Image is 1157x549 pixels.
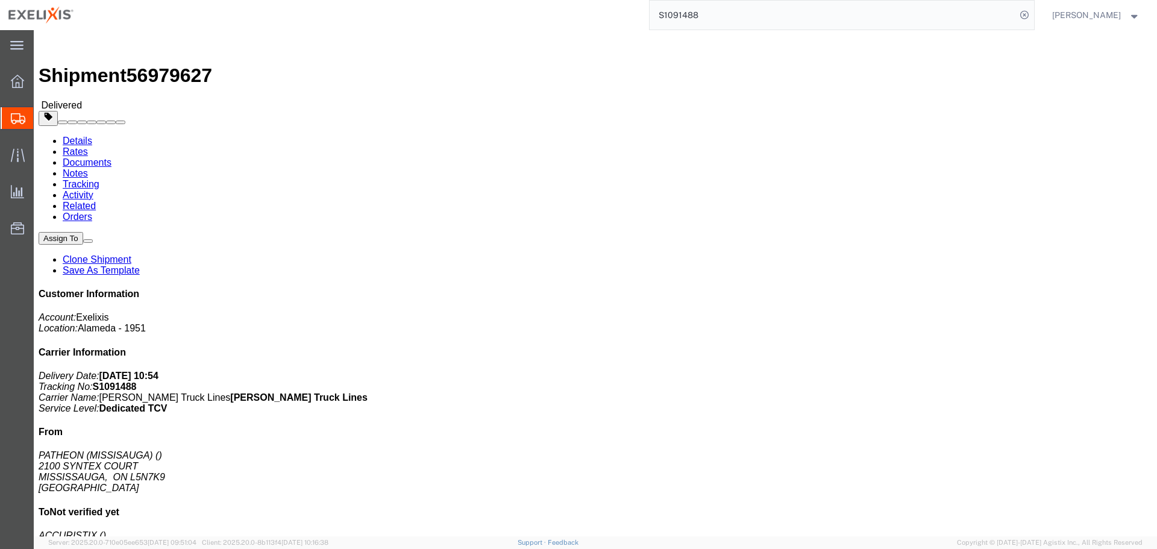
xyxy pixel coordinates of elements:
[650,1,1016,30] input: Search for shipment number, reference number
[202,539,328,546] span: Client: 2025.20.0-8b113f4
[34,30,1157,536] iframe: FS Legacy Container
[1052,8,1141,22] button: [PERSON_NAME]
[281,539,328,546] span: [DATE] 10:16:38
[148,539,196,546] span: [DATE] 09:51:04
[48,539,196,546] span: Server: 2025.20.0-710e05ee653
[548,539,578,546] a: Feedback
[8,6,74,24] img: logo
[518,539,548,546] a: Support
[1052,8,1121,22] span: Fred Eisenman
[957,538,1143,548] span: Copyright © [DATE]-[DATE] Agistix Inc., All Rights Reserved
